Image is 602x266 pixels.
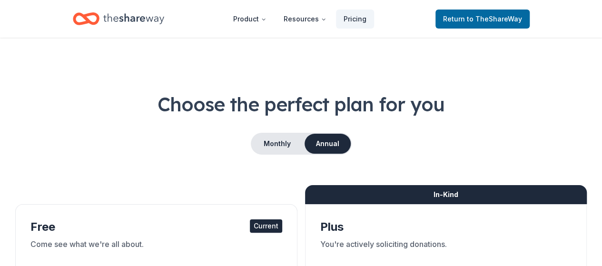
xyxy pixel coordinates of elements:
[435,10,530,29] a: Returnto TheShareWay
[252,134,303,154] button: Monthly
[276,10,334,29] button: Resources
[320,219,572,235] div: Plus
[250,219,282,233] div: Current
[467,15,522,23] span: to TheShareWay
[443,13,522,25] span: Return
[30,219,282,235] div: Free
[226,8,374,30] nav: Main
[305,134,351,154] button: Annual
[226,10,274,29] button: Product
[73,8,164,30] a: Home
[30,238,282,265] div: Come see what we're all about.
[320,238,572,265] div: You're actively soliciting donations.
[15,91,587,118] h1: Choose the perfect plan for you
[336,10,374,29] a: Pricing
[305,185,587,204] div: In-Kind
